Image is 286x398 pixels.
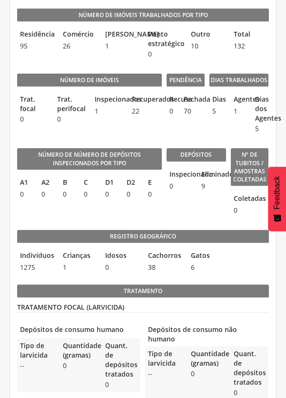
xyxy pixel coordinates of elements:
legend: Crianças [60,251,98,262]
legend: Agentes [231,95,247,105]
legend: Depósitos de consumo não humano [145,325,268,344]
legend: Nº de Tubitos / Amostras coletadas [231,148,269,186]
span: 0 [60,190,77,199]
legend: Tipo de larvicida [145,349,183,368]
legend: A2 [39,178,55,189]
legend: D2 [124,178,140,189]
span: 0 [17,114,49,124]
legend: A1 [17,178,34,189]
legend: B [60,178,77,189]
legend: Recusa [167,95,176,105]
span: 1 [60,263,98,272]
span: 1275 [17,263,55,272]
legend: Registro geográfico [17,230,269,243]
span: 0 [231,206,237,215]
legend: [PERSON_NAME] [102,29,140,40]
legend: Inspecionado [167,170,194,180]
legend: Dias Trabalhados [209,74,269,87]
span: 0 [167,181,194,191]
span: 6 [188,263,226,272]
legend: Número de Número de Depósitos Inspecionados por Tipo [17,148,162,170]
span: 9 [198,181,226,191]
span: 0 [102,380,140,389]
legend: Quant. de depósitos tratados [102,341,140,379]
legend: Trat. perifocal [54,95,87,114]
span: 0 [145,190,162,199]
legend: Fechada [181,95,190,105]
legend: Idosos [102,251,140,262]
span: 38 [145,263,183,272]
legend: D1 [102,178,119,189]
legend: Depósitos de consumo humano [17,325,140,336]
span: 22 [129,106,161,116]
span: 10 [188,41,226,51]
legend: Recuperados [129,95,161,105]
legend: Dias [209,95,226,105]
span: 0 [102,190,119,199]
legend: Número de imóveis [17,74,162,87]
span: -- [145,369,183,379]
legend: Pendência [167,74,205,87]
span: Feedback [273,176,281,209]
span: 0 [81,190,98,199]
legend: Quant. de depósitos tratados [231,349,269,387]
legend: Quantidade (gramas) [188,349,226,368]
span: 0 [188,369,226,379]
span: 5 [209,106,226,116]
span: 0 [17,190,34,199]
span: 0 [231,388,269,398]
legend: Dias dos Agentes [252,95,268,123]
span: 26 [60,41,98,51]
span: 0 [145,49,183,59]
span: 95 [17,41,55,51]
legend: Outro [188,29,226,40]
legend: Trat. focal [17,95,49,114]
legend: Eliminados [198,170,226,180]
legend: Número de Imóveis Trabalhados por Tipo [17,9,269,22]
legend: TRATAMENTO FOCAL (LARVICIDA) [17,303,269,313]
span: 0 [54,114,87,124]
span: 132 [231,41,269,51]
legend: Total [231,29,269,40]
button: Feedback - Mostrar pesquisa [268,167,286,231]
span: 1 [92,106,124,116]
legend: Tratamento [17,284,269,298]
span: 1 [102,41,140,51]
legend: Ponto estratégico [145,29,183,48]
span: 0 [124,190,140,199]
legend: Quantidade (gramas) [60,341,98,360]
legend: C [81,178,98,189]
legend: Depósitos [167,148,226,161]
legend: Comércio [60,29,98,40]
span: 0 [167,106,176,116]
span: 0 [39,190,55,199]
legend: Tipo de larvicida [17,341,55,360]
legend: Coletadas [231,194,237,205]
legend: Cachorros [145,251,183,262]
span: 1 [231,106,247,116]
legend: Gatos [188,251,226,262]
span: 5 [252,124,268,133]
legend: E [145,178,162,189]
span: 0 [60,361,98,370]
legend: Residência [17,29,55,40]
legend: Indivíduos [17,251,55,262]
legend: Inspecionados [92,95,124,105]
span: 70 [181,106,190,116]
span: 0 [102,263,140,272]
